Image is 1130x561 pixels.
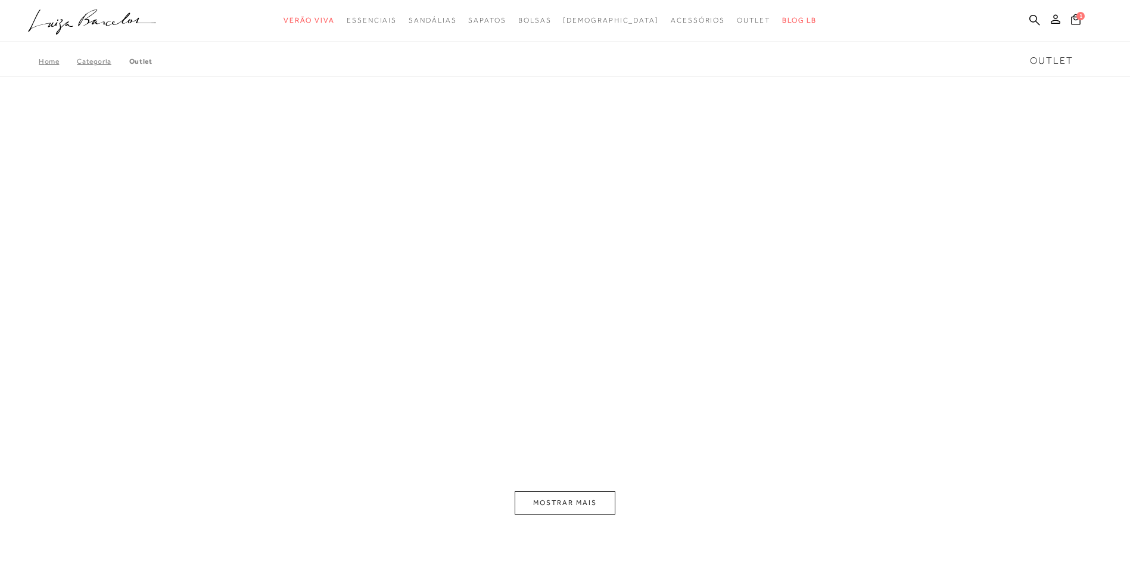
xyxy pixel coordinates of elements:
[1076,12,1085,20] span: 1
[563,16,659,24] span: [DEMOGRAPHIC_DATA]
[284,10,335,32] a: categoryNavScreenReaderText
[409,10,456,32] a: categoryNavScreenReaderText
[563,10,659,32] a: noSubCategoriesText
[737,16,770,24] span: Outlet
[468,10,506,32] a: categoryNavScreenReaderText
[518,16,552,24] span: Bolsas
[671,16,725,24] span: Acessórios
[284,16,335,24] span: Verão Viva
[39,57,77,66] a: Home
[409,16,456,24] span: Sandálias
[77,57,129,66] a: Categoria
[347,16,397,24] span: Essenciais
[468,16,506,24] span: Sapatos
[1030,55,1073,66] span: Outlet
[782,10,817,32] a: BLOG LB
[518,10,552,32] a: categoryNavScreenReaderText
[515,491,615,515] button: MOSTRAR MAIS
[347,10,397,32] a: categoryNavScreenReaderText
[737,10,770,32] a: categoryNavScreenReaderText
[1067,13,1084,29] button: 1
[671,10,725,32] a: categoryNavScreenReaderText
[129,57,152,66] a: Outlet
[782,16,817,24] span: BLOG LB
